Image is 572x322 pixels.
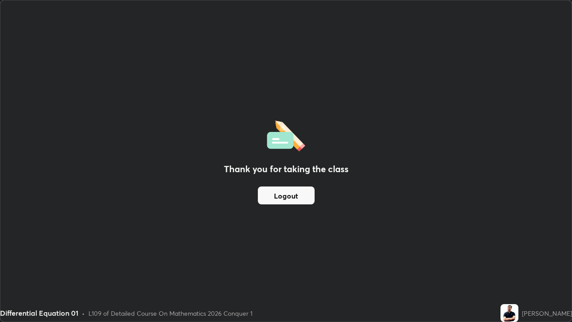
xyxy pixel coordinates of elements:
h2: Thank you for taking the class [224,162,349,176]
img: 988431c348cc4fbe81a6401cf86f26e4.jpg [500,304,518,322]
div: L109 of Detailed Course On Mathematics 2026 Conquer 1 [88,309,252,318]
button: Logout [258,186,315,204]
div: [PERSON_NAME] [522,309,572,318]
img: offlineFeedback.1438e8b3.svg [267,118,305,152]
div: • [82,309,85,318]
